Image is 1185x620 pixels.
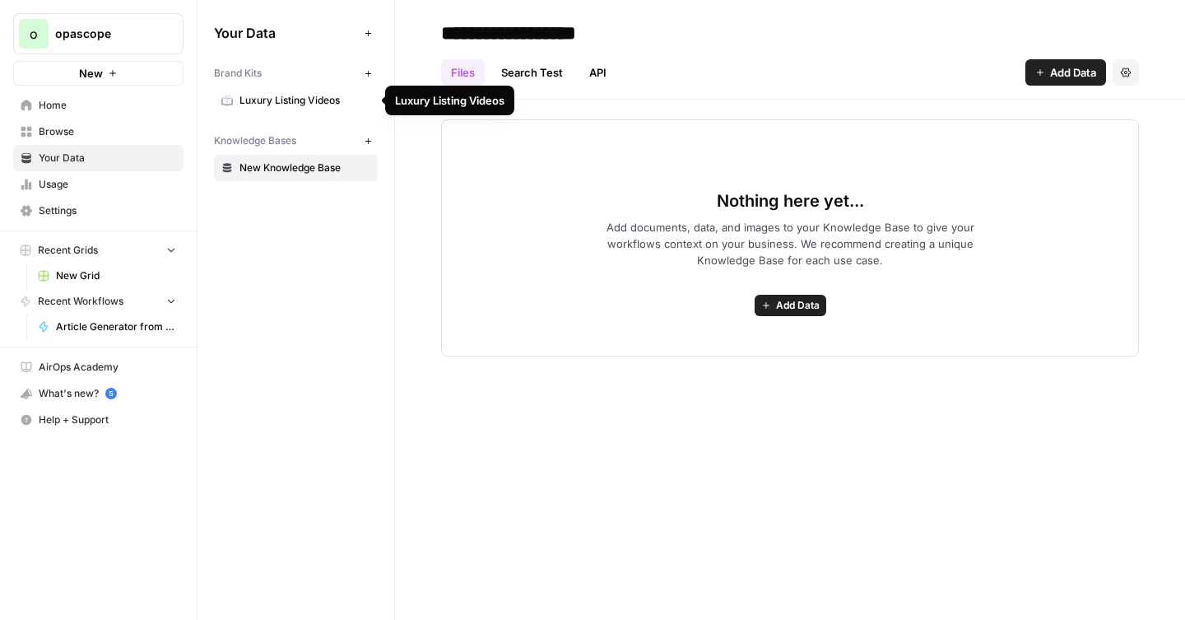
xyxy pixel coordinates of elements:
span: Article Generator from KW [56,319,176,334]
a: Files [441,59,485,86]
a: New Grid [30,263,184,289]
button: What's new? 5 [13,380,184,407]
span: o [30,24,38,44]
div: What's new? [14,381,183,406]
span: Nothing here yet... [717,189,864,212]
button: New [13,61,184,86]
a: Luxury Listing Videos [214,87,378,114]
span: Your Data [214,23,358,43]
span: New Knowledge Base [239,161,370,175]
button: Add Data [1025,59,1106,86]
span: Knowledge Bases [214,133,296,148]
a: Home [13,92,184,119]
button: Recent Workflows [13,289,184,314]
span: Add documents, data, and images to your Knowledge Base to give your workflows context on your bus... [579,219,1001,268]
span: Recent Workflows [38,294,123,309]
button: Help + Support [13,407,184,433]
button: Workspace: opascope [13,13,184,54]
span: New [79,65,103,82]
a: AirOps Academy [13,354,184,380]
a: New Knowledge Base [214,155,378,181]
a: Usage [13,171,184,198]
a: Settings [13,198,184,224]
span: Add Data [1050,64,1096,81]
text: 5 [109,389,113,398]
span: Add Data [776,298,820,313]
a: Article Generator from KW [30,314,184,340]
span: Help + Support [39,413,176,427]
span: Your Data [39,151,176,165]
span: Usage [39,177,176,192]
span: Recent Grids [38,243,98,258]
a: Browse [13,119,184,145]
span: New Grid [56,268,176,283]
span: Browse [39,124,176,139]
a: Search Test [491,59,573,86]
span: Luxury Listing Videos [239,93,370,108]
a: Your Data [13,145,184,171]
button: Recent Grids [13,238,184,263]
span: AirOps Academy [39,360,176,375]
span: Brand Kits [214,66,262,81]
span: Home [39,98,176,113]
a: API [579,59,616,86]
span: Settings [39,203,176,218]
span: opascope [55,26,155,42]
button: Add Data [755,295,826,316]
a: 5 [105,388,117,399]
